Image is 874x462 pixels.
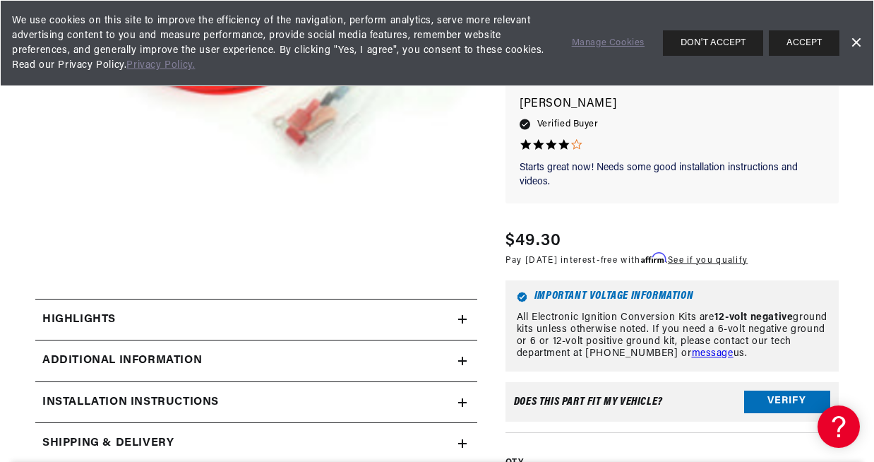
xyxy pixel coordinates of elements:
[520,95,825,114] p: [PERSON_NAME]
[517,313,827,360] p: All Electronic Ignition Conversion Kits are ground kits unless otherwise noted. If you need a 6-v...
[517,292,827,303] h6: Important Voltage Information
[12,13,552,73] span: We use cookies on this site to improve the efficiency of the navigation, perform analytics, serve...
[663,30,763,56] button: DON'T ACCEPT
[505,254,748,267] p: Pay [DATE] interest-free with .
[42,393,219,412] h2: Installation instructions
[42,434,174,453] h2: Shipping & Delivery
[35,340,477,381] summary: Additional Information
[537,117,598,132] span: Verified Buyer
[845,32,866,54] a: Dismiss Banner
[520,162,825,189] p: Starts great now! Needs some good installation instructions and videos.
[641,253,666,263] span: Affirm
[514,396,663,408] div: Does This part fit My vehicle?
[126,60,195,71] a: Privacy Policy.
[668,256,748,265] a: See if you qualify - Learn more about Affirm Financing (opens in modal)
[769,30,839,56] button: ACCEPT
[572,36,645,51] a: Manage Cookies
[714,313,794,324] strong: 12-volt negative
[744,391,830,413] button: Verify
[505,228,562,254] span: $49.30
[692,348,734,359] a: message
[42,311,116,329] h2: Highlights
[35,382,477,423] summary: Installation instructions
[35,300,477,340] summary: Highlights
[42,352,202,370] h2: Additional Information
